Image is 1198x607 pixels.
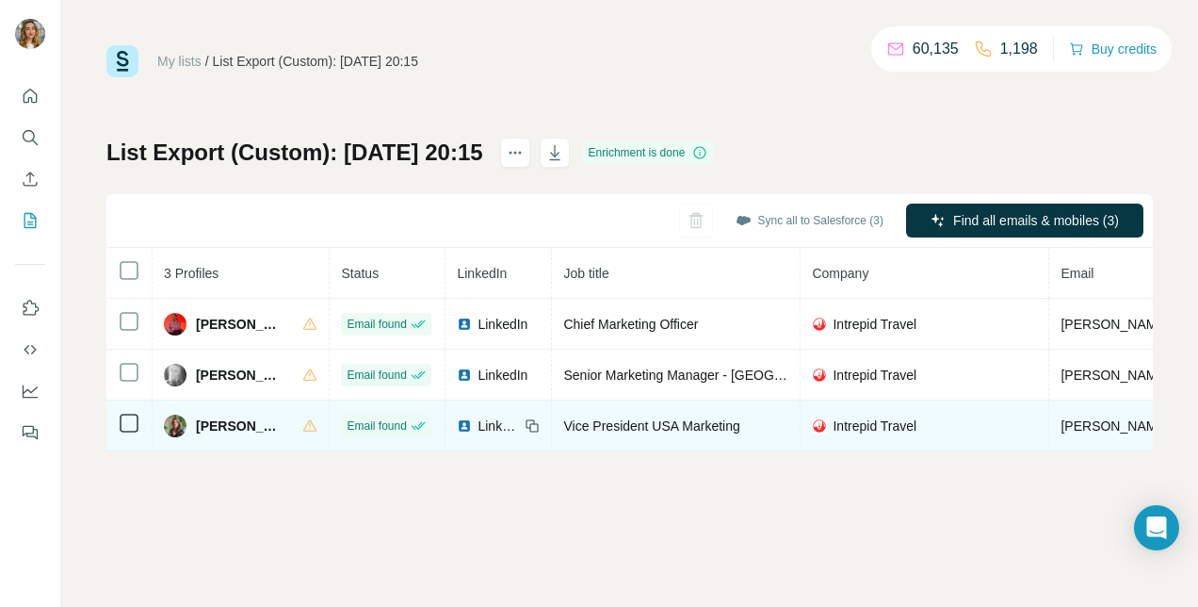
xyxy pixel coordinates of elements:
[457,266,507,281] span: LinkedIn
[196,366,284,385] span: [PERSON_NAME]
[457,368,472,383] img: LinkedIn logo
[563,266,608,281] span: Job title
[478,417,519,435] span: LinkedIn
[457,418,472,434] img: LinkedIn logo
[15,121,45,155] button: Search
[15,162,45,196] button: Enrich CSV
[15,19,45,49] img: Avatar
[164,415,186,437] img: Avatar
[164,364,186,386] img: Avatar
[157,54,202,69] a: My lists
[347,316,406,333] span: Email found
[812,368,827,383] img: company-logo
[347,367,406,384] span: Email found
[205,52,209,71] li: /
[583,141,714,164] div: Enrichment is done
[833,417,916,435] span: Intrepid Travel
[478,366,527,385] span: LinkedIn
[347,418,406,435] span: Email found
[164,313,186,336] img: Avatar
[563,317,698,332] span: Chief Marketing Officer
[15,291,45,325] button: Use Surfe on LinkedIn
[15,374,45,408] button: Dashboard
[106,45,138,77] img: Surfe Logo
[906,204,1143,238] button: Find all emails & mobiles (3)
[812,418,827,434] img: company-logo
[1134,505,1179,550] div: Open Intercom Messenger
[15,79,45,113] button: Quick start
[812,266,868,281] span: Company
[1060,266,1093,281] span: Email
[15,416,45,450] button: Feedback
[1000,38,1038,60] p: 1,198
[15,204,45,238] button: My lists
[457,317,472,332] img: LinkedIn logo
[196,315,283,334] span: [PERSON_NAME]
[196,417,283,435] span: [PERSON_NAME]
[833,315,916,334] span: Intrepid Travel
[164,266,219,281] span: 3 Profiles
[500,138,530,168] button: actions
[812,317,827,332] img: company-logo
[563,368,1021,383] span: Senior Marketing Manager - [GEOGRAPHIC_DATA] & [GEOGRAPHIC_DATA]
[478,315,527,334] span: LinkedIn
[1069,36,1157,62] button: Buy credits
[722,206,897,235] button: Sync all to Salesforce (3)
[913,38,959,60] p: 60,135
[953,211,1119,230] span: Find all emails & mobiles (3)
[213,52,418,71] div: List Export (Custom): [DATE] 20:15
[563,418,739,434] span: Vice President USA Marketing
[341,266,379,281] span: Status
[15,333,45,367] button: Use Surfe API
[106,138,483,168] h1: List Export (Custom): [DATE] 20:15
[833,366,916,385] span: Intrepid Travel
